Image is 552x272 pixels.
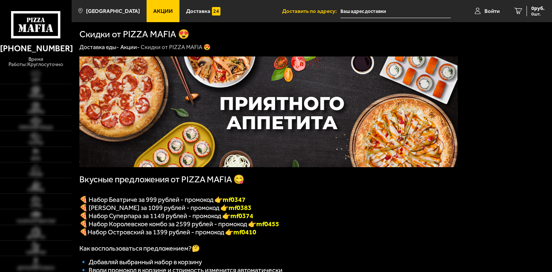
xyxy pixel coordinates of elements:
span: Доставка [186,8,210,14]
span: Войти [484,8,500,14]
span: 🍕 Набор Суперпара за 1149 рублей - промокод 👉 [79,212,253,220]
b: mf0347 [223,196,246,204]
span: Акции [153,8,173,14]
font: mf0374 [230,212,253,220]
span: mf0455 [256,220,279,228]
input: Ваш адрес доставки [340,4,451,18]
span: Доставить по адресу: [282,8,340,14]
a: Акции- [120,44,140,51]
span: 🍕 Набор Королевское комбо за 2599 рублей - промокод 👉 [79,220,256,228]
span: Набор Островский за 1399 рублей - промокод 👉 [88,228,256,236]
font: 🍕 [79,228,88,236]
span: 0 руб. [531,6,545,11]
span: 🍕 Набор Беатриче за 999 рублей - промокод 👉 [79,196,246,204]
h1: Скидки от PIZZA MAFIA 😍 [79,30,189,39]
img: 15daf4d41897b9f0e9f617042186c801.svg [212,7,220,16]
div: Скидки от PIZZA MAFIA 😍 [141,44,210,51]
a: Доставка еды- [79,44,119,51]
img: 1024x1024 [79,56,457,167]
b: mf0383 [229,204,251,212]
span: Как воспользоваться предложением?🤔 [79,244,200,252]
b: mf0410 [233,228,256,236]
span: Вкусные предложения от PIZZA MAFIA 😋 [79,174,244,185]
span: [GEOGRAPHIC_DATA] [86,8,140,14]
span: 0 шт. [531,12,545,16]
span: 🍕 [PERSON_NAME] за 1099 рублей - промокод 👉 [79,204,251,212]
span: 🔹 Добавляй выбранный набор в корзину [79,258,202,266]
